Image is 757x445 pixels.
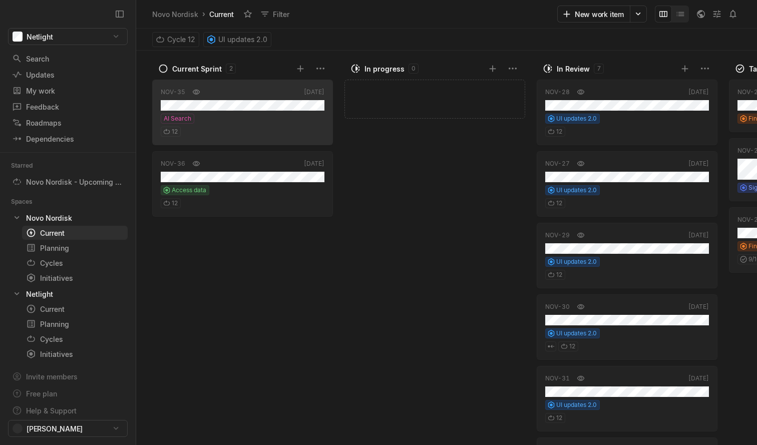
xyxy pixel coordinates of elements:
a: Novo Nordisk - Upcoming Cycle [8,175,128,189]
a: Cycles [22,332,128,346]
div: Novo Nordisk [8,211,128,225]
div: Cycles [26,334,110,344]
div: NOV-35 [161,88,185,97]
div: Initiatives [26,273,124,283]
a: Current [22,302,128,316]
div: Updates [12,70,124,80]
a: NOV-27[DATE]UI updates 2.012 [537,151,717,217]
div: NOV-29[DATE]UI updates 2.012 [537,220,717,291]
div: Invite members [26,371,78,382]
a: Planning [22,241,128,255]
div: Novo Nordisk - Upcoming Cycle [26,177,124,187]
div: grid [344,77,530,445]
div: Netlight [26,289,53,299]
span: UI updates 2.0 [556,257,597,266]
a: Search [8,51,128,66]
div: NOV-36[DATE]Access data12 [152,148,333,220]
a: My work [8,83,128,98]
div: 2 [226,64,236,74]
div: NOV-27[DATE]UI updates 2.012 [537,148,717,220]
span: 12 [556,270,562,279]
div: NOV-31 [545,374,570,383]
a: NOV-36[DATE]Access data12 [152,151,333,217]
button: Netlight [8,28,128,45]
div: Dependencies [12,134,124,144]
span: UI updates 2.0 [218,33,267,47]
a: Roadmaps [8,115,128,130]
div: NOV-28 [545,88,570,97]
span: 12 [172,199,178,208]
span: AI Search [164,114,191,123]
div: NOV-30 [545,302,570,311]
div: Current [26,304,124,314]
div: Feedback [12,102,124,112]
a: Free plan [8,386,128,401]
span: 12 [172,127,178,136]
a: Netlight [8,287,128,301]
div: [DATE] [688,88,709,97]
span: Cycle 12 [167,33,195,47]
a: Novo Nordisk [150,8,200,21]
span: UI updates 2.0 [556,114,597,123]
button: [PERSON_NAME] [8,420,128,437]
button: New work item [557,6,630,23]
div: Planning [26,243,124,253]
div: board and list toggle [655,6,689,23]
a: [PERSON_NAME] [8,363,128,377]
div: Free plan [26,388,57,399]
div: NOV-35[DATE]AI Search12 [152,77,333,148]
a: Initiatives [22,271,128,285]
div: [DATE] [688,159,709,168]
div: 0 [409,64,419,74]
div: My work [12,86,124,96]
button: Change to mode list_view [672,6,689,23]
div: Current [26,228,124,238]
button: Change to mode board_view [655,6,672,23]
div: NOV-31[DATE]UI updates 2.012 [537,363,717,434]
div: 7 [594,64,604,74]
div: NOV-28[DATE]UI updates 2.012 [537,77,717,148]
span: 12 [556,413,562,422]
div: Current [207,8,236,21]
div: NOV-30[DATE]UI updates 2.012 [537,291,717,363]
a: NOV-35[DATE]AI Search12 [152,80,333,145]
a: NOV-28[DATE]UI updates 2.012 [537,80,717,145]
span: UI updates 2.0 [556,186,597,195]
a: NOV-29[DATE]UI updates 2.012 [537,223,717,288]
div: Planning [26,319,124,329]
div: [DATE] [688,231,709,240]
span: UI updates 2.0 [556,329,597,338]
button: Filter [256,6,295,22]
div: grid [537,77,722,445]
a: Planning [22,317,128,331]
span: [PERSON_NAME] [27,423,83,434]
div: Novo Nordisk [152,9,198,20]
div: In Review [557,64,590,74]
a: Current [22,226,128,240]
div: Help & Support [26,405,77,416]
div: [PERSON_NAME] [26,365,84,375]
div: Search [12,54,124,64]
span: Netlight [27,32,53,42]
a: Dependencies [8,131,128,146]
div: Cycles [26,258,110,268]
div: [DATE] [688,374,709,383]
span: 12 [556,127,562,136]
div: In progress [364,64,405,74]
div: [DATE] [688,302,709,311]
div: Current Sprint [172,64,222,74]
div: NOV-29 [545,231,570,240]
div: [DATE] [304,159,324,168]
div: Starred [11,161,45,171]
a: Updates [8,67,128,82]
span: 12 [569,342,575,351]
div: Spaces [11,197,45,207]
div: [DATE] [304,88,324,97]
a: NOV-30[DATE]UI updates 2.012 [537,294,717,360]
div: NOV-27 [545,159,570,168]
a: Initiatives [22,347,128,361]
a: NOV-31[DATE]UI updates 2.012 [537,366,717,431]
